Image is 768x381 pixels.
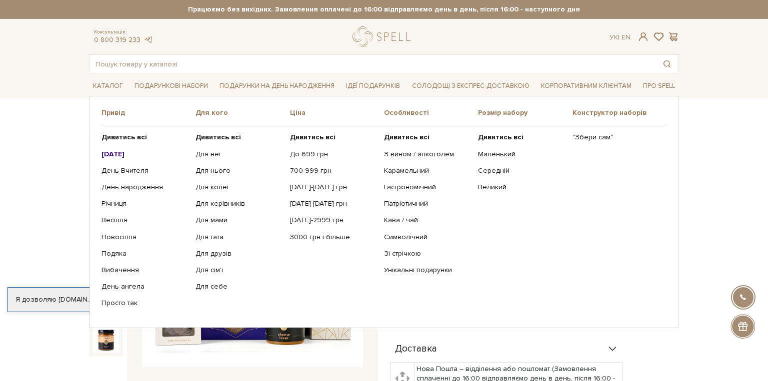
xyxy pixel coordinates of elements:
[639,78,679,94] a: Про Spell
[195,133,282,142] a: Дивитись всі
[342,78,404,94] a: Ідеї подарунків
[93,327,119,353] img: Подарунок Різдвяний вечір з печивом та цукатами
[572,108,666,117] span: Конструктор наборів
[290,233,376,242] a: 3000 грн і більше
[195,233,282,242] a: Для тата
[290,199,376,208] a: [DATE]-[DATE] грн
[618,33,619,41] span: |
[215,78,338,94] a: Подарунки на День народження
[195,216,282,225] a: Для мами
[478,133,564,142] a: Дивитись всі
[195,266,282,275] a: Для сім'ї
[384,133,470,142] a: Дивитись всі
[195,183,282,192] a: Для колег
[101,108,195,117] span: Привід
[101,282,188,291] a: День ангела
[195,166,282,175] a: Для нього
[384,150,470,159] a: З вином / алкоголем
[352,26,415,47] a: logo
[101,183,188,192] a: День народження
[195,150,282,159] a: Для неї
[395,345,437,354] span: Доставка
[290,183,376,192] a: [DATE]-[DATE] грн
[478,166,564,175] a: Середній
[384,166,470,175] a: Карамельний
[384,249,470,258] a: Зі стрічкою
[478,108,572,117] span: Розмір набору
[290,133,376,142] a: Дивитись всі
[655,55,678,73] button: Пошук товару у каталозі
[94,29,153,35] span: Консультація:
[478,183,564,192] a: Великий
[101,249,188,258] a: Подяка
[101,266,188,275] a: Вибачення
[384,199,470,208] a: Патріотичний
[101,133,188,142] a: Дивитись всі
[101,233,188,242] a: Новосілля
[101,150,124,158] b: [DATE]
[101,166,188,175] a: День Вчителя
[384,133,429,141] b: Дивитись всі
[290,216,376,225] a: [DATE]-2999 грн
[478,133,523,141] b: Дивитись всі
[384,183,470,192] a: Гастрономічний
[384,108,478,117] span: Особливості
[384,266,470,275] a: Унікальні подарунки
[290,166,376,175] a: 700-999 грн
[478,150,564,159] a: Маленький
[195,249,282,258] a: Для друзів
[143,35,153,44] a: telegram
[89,96,679,328] div: Каталог
[130,78,212,94] a: Подарункові набори
[195,282,282,291] a: Для себе
[290,150,376,159] a: До 699 грн
[408,77,533,94] a: Солодощі з експрес-доставкою
[94,35,140,44] a: 0 800 319 233
[101,133,147,141] b: Дивитись всі
[290,108,384,117] span: Ціна
[101,150,188,159] a: [DATE]
[195,199,282,208] a: Для керівників
[384,233,470,242] a: Символічний
[89,5,679,14] strong: Працюємо без вихідних. Замовлення оплачені до 16:00 відправляємо день в день, після 16:00 - насту...
[572,133,659,142] a: "Збери сам"
[89,55,655,73] input: Пошук товару у каталозі
[101,299,188,308] a: Просто так
[89,78,127,94] a: Каталог
[101,216,188,225] a: Весілля
[195,133,241,141] b: Дивитись всі
[290,133,335,141] b: Дивитись всі
[537,78,635,94] a: Корпоративним клієнтам
[621,33,630,41] a: En
[609,33,630,42] div: Ук
[101,199,188,208] a: Річниця
[8,295,279,304] div: Я дозволяю [DOMAIN_NAME] використовувати
[384,216,470,225] a: Кава / чай
[195,108,289,117] span: Для кого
